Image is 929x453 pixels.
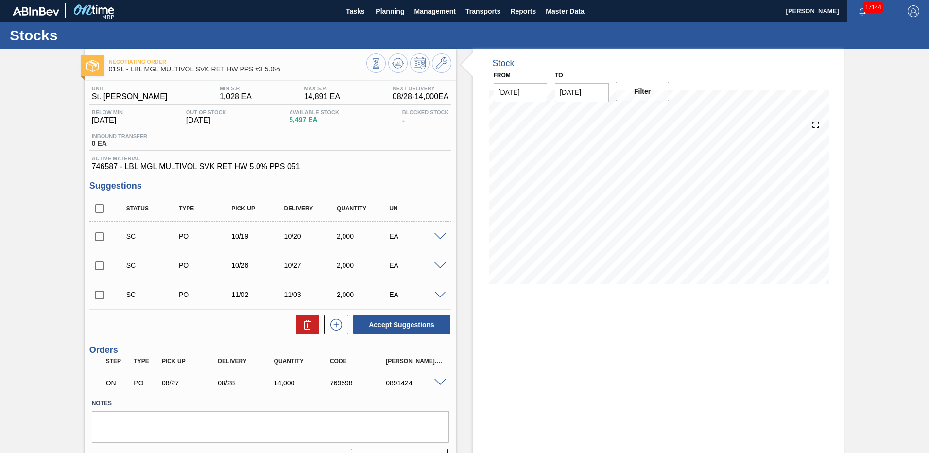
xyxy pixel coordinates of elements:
[327,379,390,387] div: 769598
[383,358,446,365] div: [PERSON_NAME]. ID
[13,7,59,16] img: TNhmsLtSVTkK8tSr43FrP2fwEKptu5GPRR3wAAAABJRU5ErkJggg==
[89,345,451,355] h3: Orders
[327,358,390,365] div: Code
[176,261,235,269] div: Purchase order
[124,205,183,212] div: Status
[92,109,123,115] span: Below Min
[272,358,334,365] div: Quantity
[494,83,548,102] input: mm/dd/yyyy
[229,291,288,298] div: 11/02/2025
[289,116,339,123] span: 5,497 EA
[334,261,393,269] div: 2,000
[289,109,339,115] span: Available Stock
[555,83,609,102] input: mm/dd/yyyy
[383,379,446,387] div: 0891424
[291,315,319,334] div: Delete Suggestions
[555,72,563,79] label: to
[334,291,393,298] div: 2,000
[109,66,366,73] span: 01SL - LBL MGL MULTIVOL SVK RET HW PPS #3 5.0%
[92,86,168,91] span: Unit
[10,30,182,41] h1: Stocks
[353,315,450,334] button: Accept Suggestions
[103,372,133,394] div: Negotiating Order
[92,116,123,125] span: [DATE]
[229,232,288,240] div: 10/19/2025
[272,379,334,387] div: 14,000
[215,379,278,387] div: 08/28/2025
[92,92,168,101] span: St. [PERSON_NAME]
[92,156,449,161] span: Active Material
[109,59,366,65] span: Negotiating Order
[319,315,348,334] div: New suggestion
[465,5,500,17] span: Transports
[176,205,235,212] div: Type
[215,358,278,365] div: Delivery
[159,379,222,387] div: 08/27/2025
[847,4,878,18] button: Notifications
[510,5,536,17] span: Reports
[124,291,183,298] div: Suggestion Created
[124,261,183,269] div: Suggestion Created
[616,82,670,101] button: Filter
[908,5,919,17] img: Logout
[410,53,430,73] button: Schedule Inventory
[387,205,446,212] div: UN
[229,261,288,269] div: 10/26/2025
[334,205,393,212] div: Quantity
[106,379,130,387] p: ON
[494,72,511,79] label: From
[366,53,386,73] button: Stocks Overview
[376,5,404,17] span: Planning
[131,358,160,365] div: Type
[86,60,99,72] img: Ícone
[393,86,449,91] span: Next Delivery
[89,181,451,191] h3: Suggestions
[432,53,451,73] button: Go to Master Data / General
[387,261,446,269] div: EA
[282,291,341,298] div: 11/03/2025
[159,358,222,365] div: Pick up
[282,205,341,212] div: Delivery
[400,109,451,125] div: -
[414,5,456,17] span: Management
[186,109,226,115] span: Out Of Stock
[493,58,515,69] div: Stock
[282,232,341,240] div: 10/20/2025
[92,162,449,171] span: 746587 - LBL MGL MULTIVOL SVK RET HW 5.0% PPS 051
[546,5,584,17] span: Master Data
[229,205,288,212] div: Pick up
[334,232,393,240] div: 2,000
[387,232,446,240] div: EA
[304,92,340,101] span: 14,891 EA
[103,358,133,365] div: Step
[186,116,226,125] span: [DATE]
[348,314,451,335] div: Accept Suggestions
[304,86,340,91] span: MAX S.P.
[124,232,183,240] div: Suggestion Created
[176,291,235,298] div: Purchase order
[344,5,366,17] span: Tasks
[393,92,449,101] span: 08/28 - 14,000 EA
[176,232,235,240] div: Purchase order
[402,109,449,115] span: Blocked Stock
[131,379,160,387] div: Purchase order
[220,86,252,91] span: MIN S.P.
[92,133,147,139] span: Inbound Transfer
[220,92,252,101] span: 1,028 EA
[387,291,446,298] div: EA
[92,140,147,147] span: 0 EA
[282,261,341,269] div: 10/27/2025
[863,2,883,13] span: 17144
[92,397,449,411] label: Notes
[388,53,408,73] button: Update Chart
